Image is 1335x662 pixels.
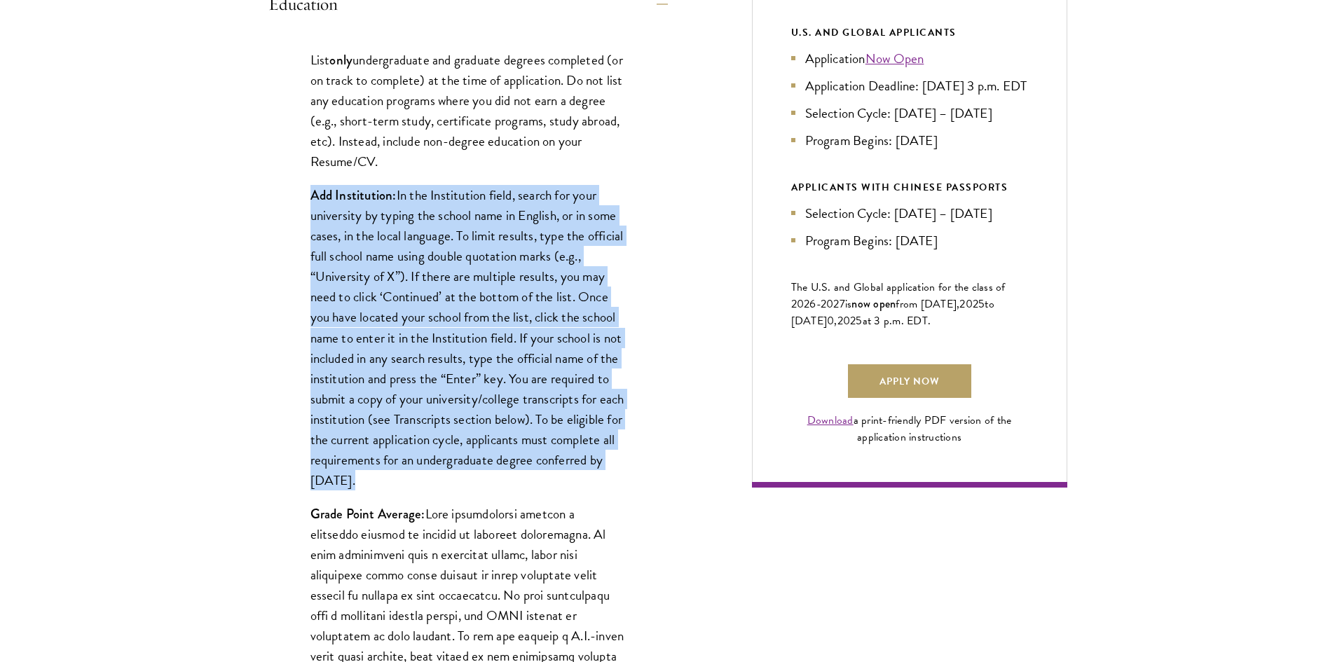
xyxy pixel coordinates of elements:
a: Now Open [865,48,924,69]
div: APPLICANTS WITH CHINESE PASSPORTS [791,179,1028,196]
span: 202 [837,312,856,329]
span: 202 [959,296,978,312]
strong: Grade Point Average: [310,504,425,523]
span: at 3 p.m. EDT. [863,312,931,329]
li: Application Deadline: [DATE] 3 p.m. EDT [791,76,1028,96]
a: Download [807,412,854,429]
span: 0 [827,312,834,329]
div: a print-friendly PDF version of the application instructions [791,412,1028,446]
span: 7 [840,296,845,312]
span: now open [851,296,896,312]
span: -202 [816,296,840,312]
strong: only [329,50,352,69]
span: from [DATE], [896,296,959,312]
span: , [834,312,837,329]
li: Selection Cycle: [DATE] – [DATE] [791,203,1028,223]
li: Application [791,48,1028,69]
span: The U.S. and Global application for the class of 202 [791,279,1006,312]
strong: Add Institution: [310,186,397,205]
span: to [DATE] [791,296,994,329]
span: 5 [856,312,862,329]
div: U.S. and Global Applicants [791,24,1028,41]
p: In the Institution field, search for your university by typing the school name in English, or in ... [310,185,626,490]
span: 6 [809,296,816,312]
p: List undergraduate and graduate degrees completed (or on track to complete) at the time of applic... [310,50,626,172]
li: Program Begins: [DATE] [791,130,1028,151]
span: is [845,296,852,312]
span: 5 [978,296,985,312]
a: Apply Now [848,364,971,398]
li: Selection Cycle: [DATE] – [DATE] [791,103,1028,123]
li: Program Begins: [DATE] [791,230,1028,251]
